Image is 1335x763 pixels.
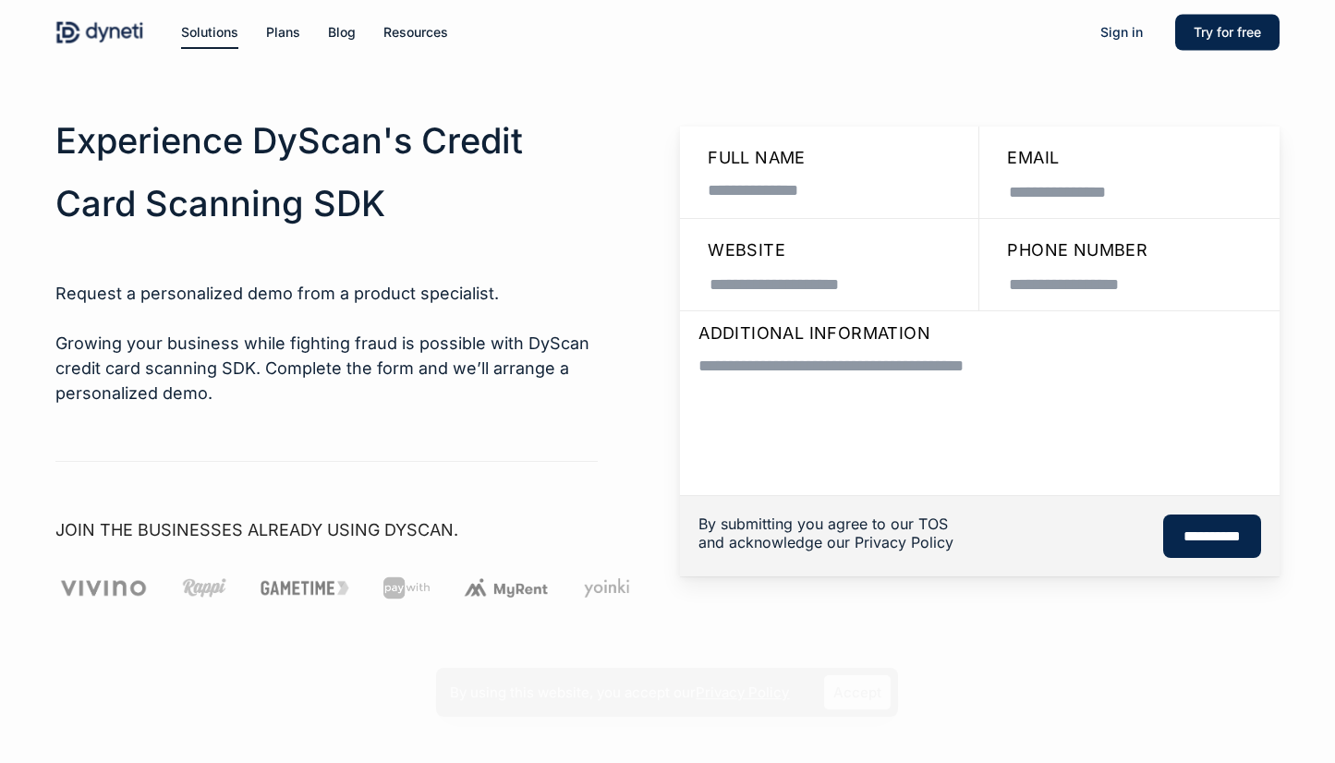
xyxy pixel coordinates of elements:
span: Phone Number [998,240,1147,260]
a: Accept [824,675,891,709]
img: client [361,576,450,599]
span: Plans [266,24,300,40]
span: Blog [328,24,356,40]
span: Full name [698,148,806,167]
a: Resources [383,22,448,42]
a: Blog [328,22,356,42]
span: Additional information [689,323,930,343]
span: Try for free [1194,24,1261,40]
p: Growing your business while fighting fraud is possible with DyScan credit card scanning SDK. Comp... [55,331,597,406]
h5: JOIN THE BUSINESSES ALREADY USING DYSCAN. [55,517,597,542]
form: Contact form [680,127,1280,576]
span: Resources [383,24,448,40]
img: Dyneti Technologies [55,18,144,46]
span: Website [698,240,785,260]
h6: By submitting you agree to our TOS and acknowledge our Privacy Policy [698,515,961,551]
p: Request a personalized demo from a product specialist. [55,281,597,306]
p: By using this website, you accept our [450,680,789,705]
h2: Experience DyScan's Credit Card Scanning SDK [55,109,597,235]
span: Sign in [1100,24,1143,40]
img: client [160,578,249,598]
span: Email [998,148,1059,167]
a: Privacy Policy [696,684,789,701]
img: client [59,578,148,598]
img: client [261,578,349,598]
a: Try for free [1175,22,1280,42]
a: Plans [266,22,300,42]
a: Solutions [181,22,238,42]
img: client [462,578,551,598]
a: Sign in [1082,18,1161,47]
img: client [563,578,651,598]
span: Solutions [181,24,238,40]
